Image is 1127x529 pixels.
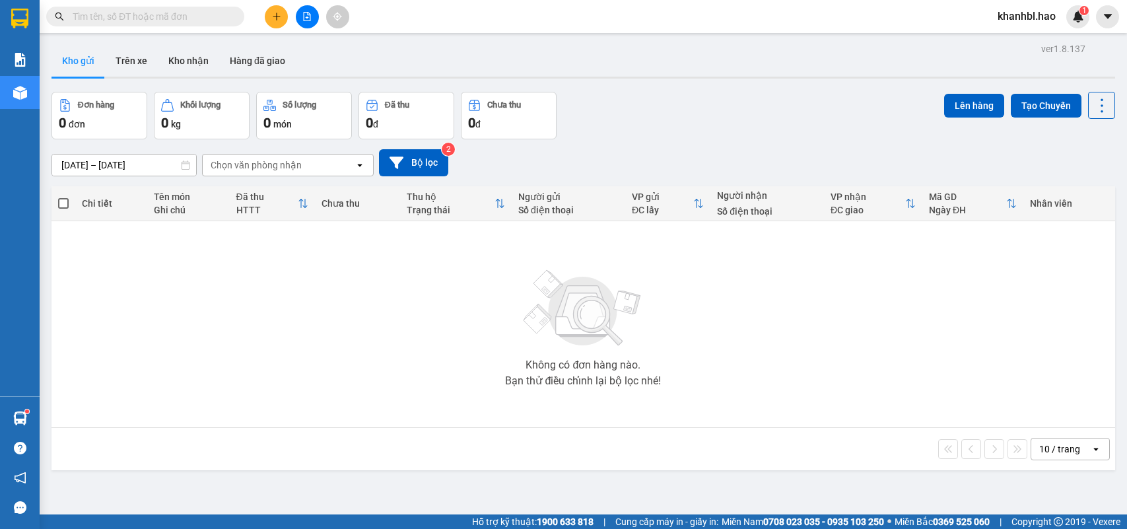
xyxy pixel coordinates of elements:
div: Số điện thoại [518,205,619,215]
div: Ghi chú [154,205,222,215]
div: Chưa thu [487,100,521,110]
div: Mã GD [929,192,1006,202]
span: aim [333,12,342,21]
span: 0 [263,115,271,131]
span: đơn [69,119,85,129]
th: Toggle SortBy [230,186,315,221]
span: | [1000,514,1002,529]
div: Chưa thu [322,198,393,209]
span: 0 [468,115,475,131]
span: plus [272,12,281,21]
div: Khối lượng [180,100,221,110]
span: khanhbl.hao [987,8,1066,24]
span: copyright [1054,517,1063,526]
svg: open [1091,444,1101,454]
span: message [14,501,26,514]
button: Lên hàng [944,94,1004,118]
input: Tìm tên, số ĐT hoặc mã đơn [73,9,228,24]
div: Người gửi [518,192,619,202]
span: | [603,514,605,529]
span: 0 [59,115,66,131]
th: Toggle SortBy [400,186,512,221]
div: Trạng thái [407,205,495,215]
div: Tên món [154,192,222,202]
span: Miền Bắc [895,514,990,529]
sup: 1 [25,409,29,413]
span: file-add [302,12,312,21]
button: caret-down [1096,5,1119,28]
sup: 1 [1079,6,1089,15]
span: 0 [161,115,168,131]
div: Ngày ĐH [929,205,1006,215]
img: solution-icon [13,53,27,67]
img: warehouse-icon [13,411,27,425]
div: Đơn hàng [78,100,114,110]
button: Kho gửi [51,45,105,77]
div: Nhân viên [1030,198,1109,209]
strong: 0369 525 060 [933,516,990,527]
button: Chưa thu0đ [461,92,557,139]
div: VP nhận [831,192,905,202]
div: Người nhận [717,190,817,201]
button: Số lượng0món [256,92,352,139]
span: ⚪️ [887,519,891,524]
span: search [55,12,64,21]
span: món [273,119,292,129]
button: file-add [296,5,319,28]
div: Đã thu [385,100,409,110]
div: ĐC giao [831,205,905,215]
div: Bạn thử điều chỉnh lại bộ lọc nhé! [505,376,661,386]
button: Khối lượng0kg [154,92,250,139]
button: Kho nhận [158,45,219,77]
input: Select a date range. [52,155,196,176]
button: Tạo Chuyến [1011,94,1081,118]
strong: 1900 633 818 [537,516,594,527]
span: Miền Nam [722,514,884,529]
th: Toggle SortBy [625,186,710,221]
th: Toggle SortBy [922,186,1023,221]
img: icon-new-feature [1072,11,1084,22]
div: Đã thu [236,192,298,202]
button: plus [265,5,288,28]
div: Chọn văn phòng nhận [211,159,302,172]
img: svg+xml;base64,PHN2ZyBjbGFzcz0ibGlzdC1wbHVnX19zdmciIHhtbG5zPSJodHRwOi8vd3d3LnczLm9yZy8yMDAwL3N2Zy... [517,262,649,355]
button: aim [326,5,349,28]
span: notification [14,472,26,484]
div: ĐC lấy [632,205,693,215]
div: Chi tiết [82,198,141,209]
div: HTTT [236,205,298,215]
sup: 2 [442,143,455,156]
th: Toggle SortBy [824,186,922,221]
span: Cung cấp máy in - giấy in: [615,514,718,529]
span: đ [373,119,378,129]
button: Trên xe [105,45,158,77]
div: ver 1.8.137 [1041,42,1085,56]
button: Đã thu0đ [359,92,454,139]
span: 1 [1081,6,1086,15]
button: Bộ lọc [379,149,448,176]
div: Số điện thoại [717,206,817,217]
div: VP gửi [632,192,693,202]
span: 0 [366,115,373,131]
img: warehouse-icon [13,86,27,100]
div: 10 / trang [1039,442,1080,456]
span: question-circle [14,442,26,454]
span: đ [475,119,481,129]
div: Thu hộ [407,192,495,202]
div: Không có đơn hàng nào. [526,360,640,370]
div: Số lượng [283,100,316,110]
span: Hỗ trợ kỹ thuật: [472,514,594,529]
svg: open [355,160,365,170]
img: logo-vxr [11,9,28,28]
span: kg [171,119,181,129]
button: Hàng đã giao [219,45,296,77]
span: caret-down [1102,11,1114,22]
strong: 0708 023 035 - 0935 103 250 [763,516,884,527]
button: Đơn hàng0đơn [51,92,147,139]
